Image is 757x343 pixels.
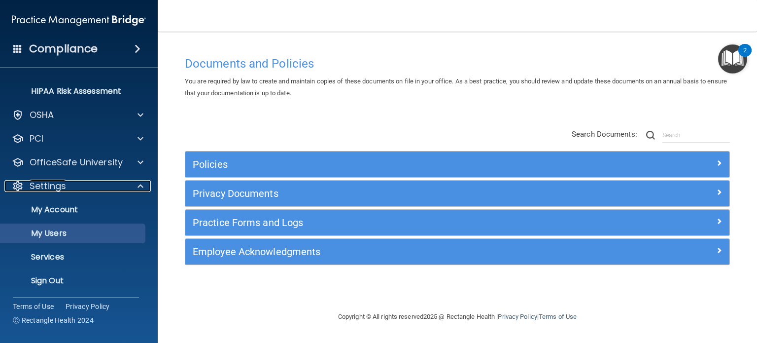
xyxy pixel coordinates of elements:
[66,302,110,311] a: Privacy Policy
[12,10,146,30] img: PMB logo
[12,156,143,168] a: OfficeSafe University
[6,252,141,262] p: Services
[193,186,722,201] a: Privacy Documents
[30,180,66,192] p: Settings
[498,313,537,320] a: Privacy Policy
[193,217,586,228] h5: Practice Forms and Logs
[718,44,747,74] button: Open Resource Center, 2 new notifications
[13,315,94,325] span: Ⓒ Rectangle Health 2024
[277,301,637,333] div: Copyright © All rights reserved 2025 @ Rectangle Health | |
[12,133,143,145] a: PCI
[193,159,586,170] h5: Policies
[185,77,727,97] span: You are required by law to create and maintain copies of these documents on file in your office. ...
[6,276,141,286] p: Sign Out
[539,313,577,320] a: Terms of Use
[30,109,54,121] p: OSHA
[185,57,730,70] h4: Documents and Policies
[193,246,586,257] h5: Employee Acknowledgments
[193,156,722,172] a: Policies
[13,302,54,311] a: Terms of Use
[29,42,98,56] h4: Compliance
[12,109,143,121] a: OSHA
[30,156,123,168] p: OfficeSafe University
[6,63,141,73] p: HIPAA Checklist
[193,215,722,230] a: Practice Forms and Logs
[193,244,722,260] a: Employee Acknowledgments
[572,130,637,139] span: Search Documents:
[6,229,141,238] p: My Users
[6,205,141,215] p: My Account
[6,86,141,96] p: HIPAA Risk Assessment
[12,180,143,192] a: Settings
[662,128,730,143] input: Search
[646,131,655,140] img: ic-search.3b580494.png
[743,50,747,63] div: 2
[193,188,586,199] h5: Privacy Documents
[30,133,43,145] p: PCI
